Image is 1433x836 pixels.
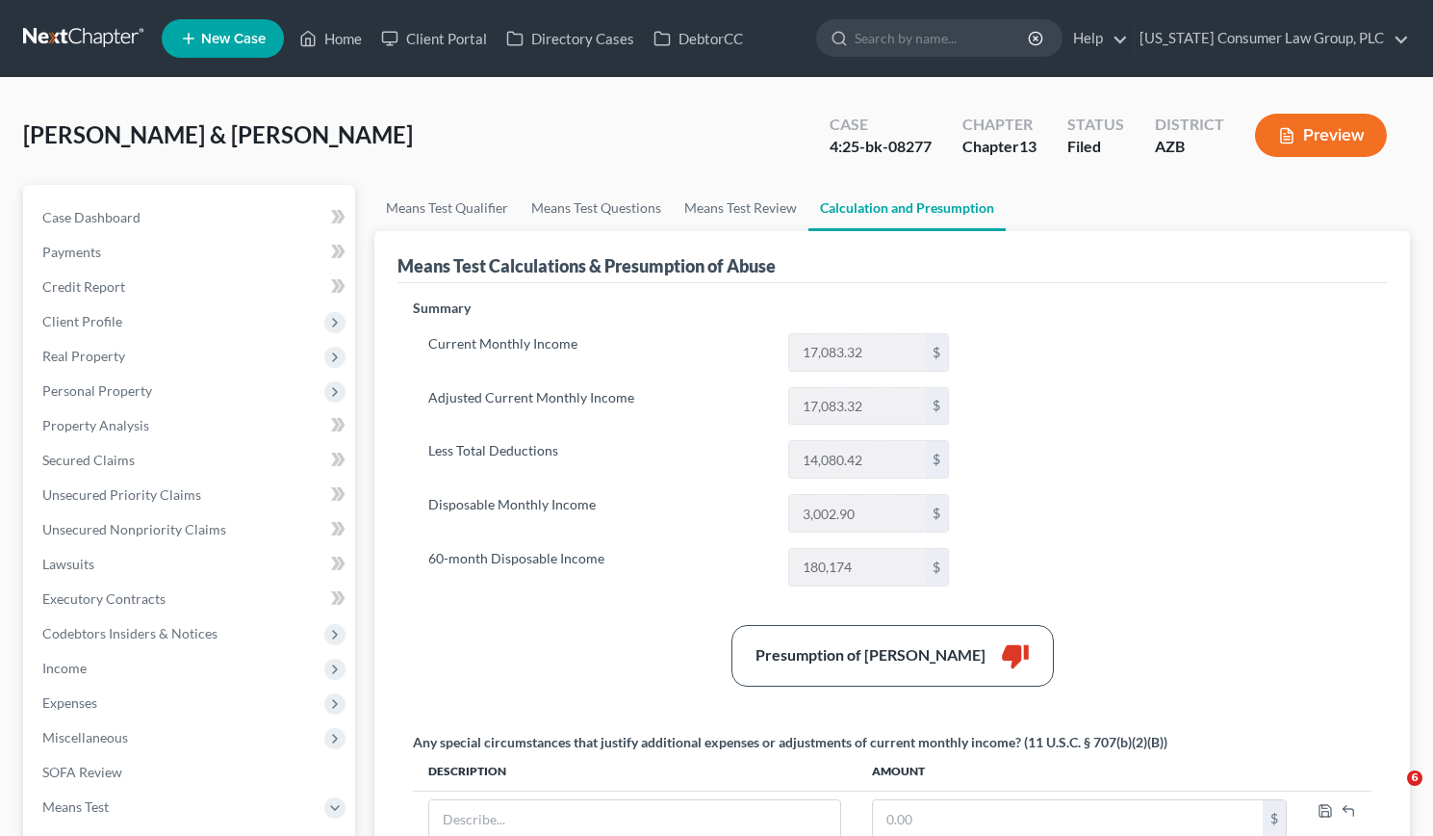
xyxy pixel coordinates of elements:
input: 0.00 [789,441,925,478]
input: 0.00 [789,549,925,586]
span: Expenses [42,694,97,711]
div: $ [925,549,948,586]
div: $ [925,388,948,425]
span: Means Test [42,798,109,815]
label: Disposable Monthly Income [419,494,779,533]
span: Payments [42,244,101,260]
a: [US_STATE] Consumer Law Group, PLC [1130,21,1409,56]
a: Lawsuits [27,547,355,582]
a: Unsecured Priority Claims [27,478,355,512]
span: Unsecured Priority Claims [42,486,201,503]
a: Means Test Review [673,185,808,231]
div: Chapter [962,114,1036,136]
label: Less Total Deductions [419,440,779,479]
span: Codebtors Insiders & Notices [42,625,218,641]
span: Miscellaneous [42,729,128,745]
label: Current Monthly Income [419,333,779,372]
div: $ [925,441,948,478]
div: Case [830,114,932,136]
a: Payments [27,235,355,270]
p: Summary [413,299,964,318]
div: Means Test Calculations & Presumption of Abuse [397,254,776,277]
span: New Case [201,32,266,46]
iframe: Intercom live chat [1368,771,1414,817]
div: District [1155,114,1224,136]
a: Home [290,21,371,56]
span: Credit Report [42,278,125,295]
span: Personal Property [42,382,152,399]
a: Executory Contracts [27,582,355,616]
input: 0.00 [789,334,925,371]
a: DebtorCC [644,21,753,56]
div: AZB [1155,136,1224,158]
a: Help [1063,21,1128,56]
span: Client Profile [42,313,122,329]
input: 0.00 [789,495,925,532]
span: Property Analysis [42,417,149,433]
a: Directory Cases [497,21,644,56]
th: Description [413,752,857,791]
a: Means Test Questions [520,185,673,231]
label: 60-month Disposable Income [419,548,779,587]
div: Filed [1067,136,1124,158]
span: [PERSON_NAME] & [PERSON_NAME] [23,120,413,148]
span: 6 [1407,771,1422,786]
a: Credit Report [27,270,355,304]
span: Lawsuits [42,556,94,572]
a: Case Dashboard [27,200,355,235]
a: Unsecured Nonpriority Claims [27,512,355,547]
a: Means Test Qualifier [374,185,520,231]
span: SOFA Review [42,764,122,780]
span: Executory Contracts [42,590,166,607]
button: Preview [1255,114,1387,157]
div: 4:25-bk-08277 [830,136,932,158]
label: Adjusted Current Monthly Income [419,387,779,426]
div: Status [1067,114,1124,136]
span: 13 [1019,137,1036,155]
div: $ [925,495,948,532]
a: Client Portal [371,21,497,56]
div: Presumption of [PERSON_NAME] [755,644,985,666]
a: SOFA Review [27,755,355,790]
a: Secured Claims [27,443,355,478]
div: Chapter [962,136,1036,158]
div: Any special circumstances that justify additional expenses or adjustments of current monthly inco... [413,733,1167,752]
th: Amount [857,752,1302,791]
a: Calculation and Presumption [808,185,1006,231]
div: $ [925,334,948,371]
a: Property Analysis [27,408,355,443]
span: Real Property [42,348,125,364]
span: Secured Claims [42,452,135,468]
input: Search by name... [855,20,1031,56]
span: Unsecured Nonpriority Claims [42,521,226,537]
span: Income [42,660,87,676]
i: thumb_down [1001,641,1030,670]
span: Case Dashboard [42,209,141,225]
input: 0.00 [789,388,925,425]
